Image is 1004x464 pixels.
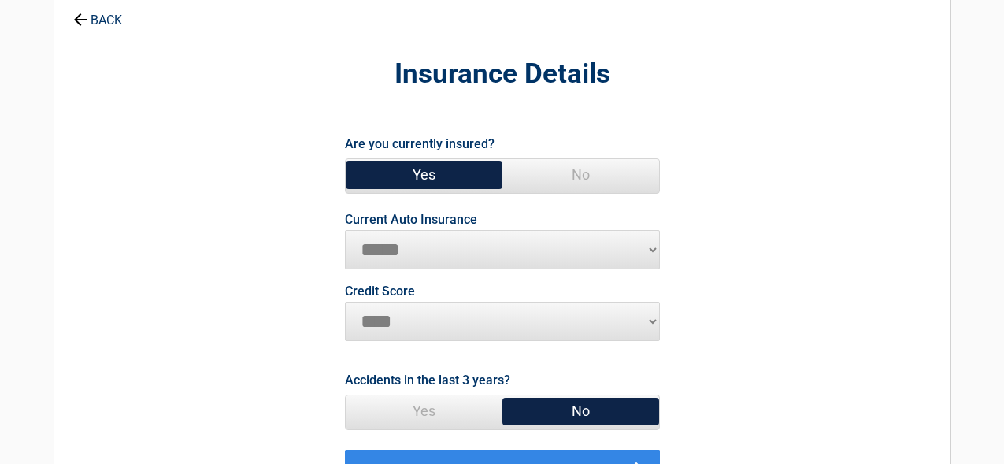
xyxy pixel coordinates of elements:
span: Yes [346,159,502,191]
h2: Insurance Details [141,56,864,93]
label: Credit Score [345,285,415,298]
span: No [502,395,659,427]
label: Accidents in the last 3 years? [345,369,510,391]
span: Yes [346,395,502,427]
label: Current Auto Insurance [345,213,477,226]
label: Are you currently insured? [345,133,495,154]
span: No [502,159,659,191]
